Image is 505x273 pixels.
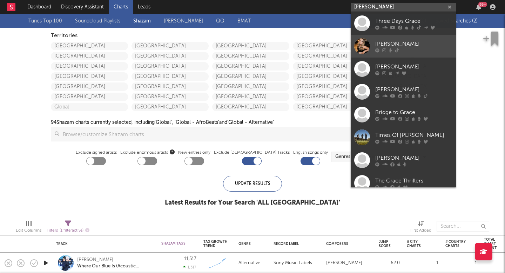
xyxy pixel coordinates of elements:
[293,93,370,101] a: [GEOGRAPHIC_DATA]
[212,62,289,71] a: [GEOGRAPHIC_DATA]
[212,103,289,111] a: [GEOGRAPHIC_DATA]
[478,2,487,7] div: 99 +
[445,259,477,267] div: 1
[59,127,454,141] input: Browse/customize Shazam charts...
[212,93,289,101] a: [GEOGRAPHIC_DATA]
[351,58,456,80] a: [PERSON_NAME]
[178,148,210,157] label: New entries only
[375,17,452,25] div: Three Days Grace
[375,154,452,162] div: [PERSON_NAME]
[132,82,209,91] a: [GEOGRAPHIC_DATA]
[351,35,456,58] a: [PERSON_NAME]
[184,257,196,261] div: 11,517
[47,226,89,235] div: Filters
[410,218,431,238] div: First Added
[132,62,209,71] a: [GEOGRAPHIC_DATA]
[51,103,128,111] a: Global
[375,85,452,94] div: [PERSON_NAME]
[375,108,452,116] div: Bridge to Grace
[274,259,319,267] div: Sony Music Labels Inc.
[77,257,153,263] div: [PERSON_NAME]
[437,221,489,232] input: Search...
[51,62,128,71] a: [GEOGRAPHIC_DATA]
[51,32,454,40] div: Territories
[60,229,83,233] span: ( 1 filter active)
[351,126,456,149] a: Times Of [PERSON_NAME]
[183,265,196,269] div: 1,317
[47,218,89,238] div: Filters(1 filter active)
[237,17,251,25] a: BMAT
[407,240,428,248] div: # City Charts
[351,103,456,126] a: Bridge to Grace
[351,80,456,103] a: [PERSON_NAME]
[293,103,370,111] a: [GEOGRAPHIC_DATA]
[375,40,452,48] div: [PERSON_NAME]
[132,52,209,60] a: [GEOGRAPHIC_DATA]
[445,240,466,248] div: # Country Charts
[293,52,370,60] a: [GEOGRAPHIC_DATA]
[165,199,340,207] div: Latest Results for Your Search ' ALL [GEOGRAPHIC_DATA] '
[27,17,62,25] a: iTunes Top 100
[293,148,328,157] label: English songs only
[132,103,209,111] a: [GEOGRAPHIC_DATA]
[326,242,368,246] div: Composers
[472,19,478,24] span: ( 2 )
[436,19,478,24] span: Saved Searches
[120,148,175,157] span: Exclude enormous artists
[379,240,391,248] div: Jump Score
[212,72,289,81] a: [GEOGRAPHIC_DATA]
[132,42,209,50] a: [GEOGRAPHIC_DATA]
[212,52,289,60] a: [GEOGRAPHIC_DATA]
[212,42,289,50] a: [GEOGRAPHIC_DATA]
[16,226,41,235] div: Edit Columns
[326,259,362,267] div: [PERSON_NAME]
[164,17,203,25] a: [PERSON_NAME]
[132,93,209,101] a: [GEOGRAPHIC_DATA]
[132,72,209,81] a: [GEOGRAPHIC_DATA]
[335,153,375,161] div: Genres
[351,149,456,172] a: [PERSON_NAME]
[51,52,128,60] a: [GEOGRAPHIC_DATA]
[484,238,505,250] div: Total Chart Count
[351,172,456,194] a: The Grace Thrillers
[216,17,224,25] a: QQ
[76,148,117,157] label: Exclude signed artists
[293,62,370,71] a: [GEOGRAPHIC_DATA]
[379,259,400,267] div: 62.0
[375,177,452,185] div: The Grace Thrillers
[51,118,274,127] div: 94 Shazam charts currently selected, including 'Global', 'Global - AfroBeats' and 'Global - Alter...
[293,72,370,81] a: [GEOGRAPHIC_DATA]
[238,242,263,246] div: Genre
[56,242,151,246] div: Track
[407,259,438,267] div: 1
[214,148,290,157] label: Exclude [DEMOGRAPHIC_DATA] Tracks
[51,82,128,91] a: [GEOGRAPHIC_DATA]
[274,242,316,246] div: Record Label
[203,240,228,248] div: Tag Growth Trend
[51,42,128,50] a: [GEOGRAPHIC_DATA]
[375,131,452,139] div: Times Of [PERSON_NAME]
[75,17,120,25] a: Soundcloud Playlists
[375,62,452,71] div: [PERSON_NAME]
[77,263,153,269] div: Where Our Blue Is (Acoustic version)
[351,12,456,35] a: Three Days Grace
[170,148,175,155] button: Exclude enormous artists
[223,176,282,192] div: Update Results
[212,82,289,91] a: [GEOGRAPHIC_DATA]
[16,218,41,238] div: Edit Columns
[77,257,153,269] a: [PERSON_NAME]Where Our Blue Is (Acoustic version)
[293,82,370,91] a: [GEOGRAPHIC_DATA]
[293,42,370,50] a: [GEOGRAPHIC_DATA]
[51,72,128,81] a: [GEOGRAPHIC_DATA]
[351,3,456,12] input: Search for artists
[51,93,128,101] a: [GEOGRAPHIC_DATA]
[238,259,260,267] div: Alternative
[476,4,481,10] button: 99+
[161,241,186,246] div: Shazam Tags
[410,226,431,235] div: First Added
